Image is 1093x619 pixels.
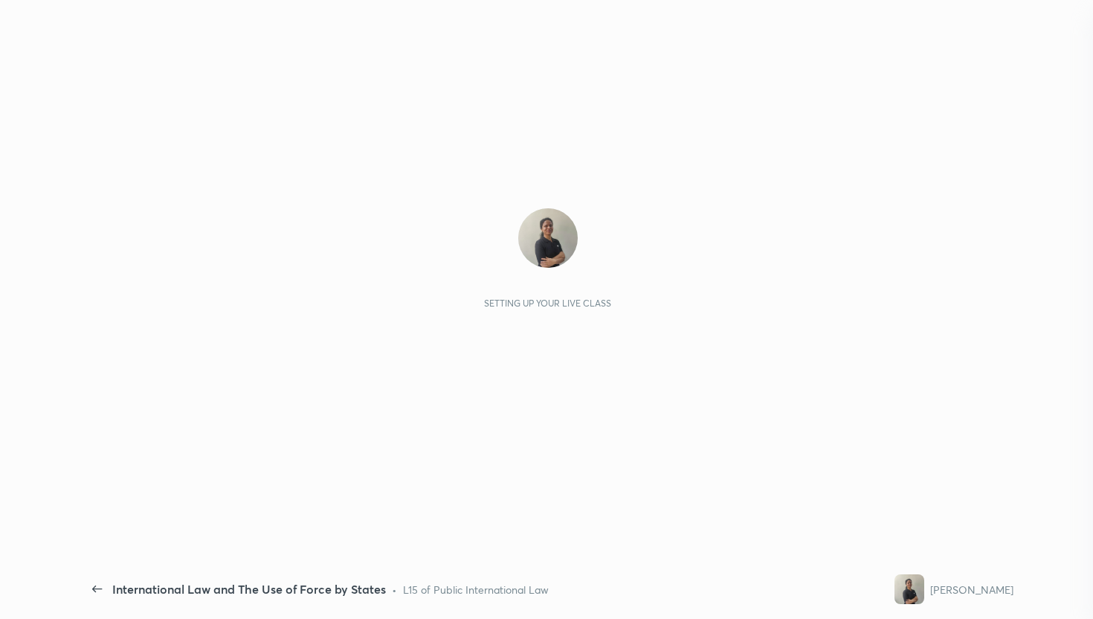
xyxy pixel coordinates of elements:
[403,582,549,597] div: L15 of Public International Law
[484,298,611,309] div: Setting up your live class
[894,574,924,604] img: 85cc559173fc41d5b27497aa80a99b0a.jpg
[518,208,578,268] img: 85cc559173fc41d5b27497aa80a99b0a.jpg
[392,582,397,597] div: •
[112,580,386,598] div: International Law and The Use of Force by States
[930,582,1013,597] div: [PERSON_NAME]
